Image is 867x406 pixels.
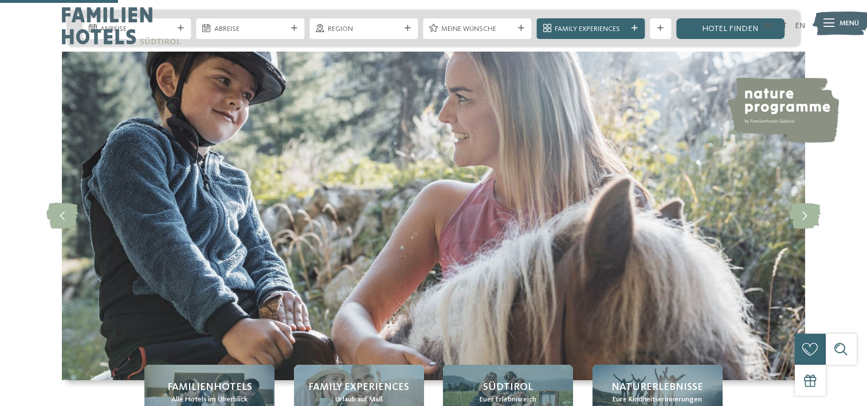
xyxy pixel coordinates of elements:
[725,77,839,143] img: nature programme by Familienhotels Südtirol
[613,395,702,405] span: Eure Kindheitserinnerungen
[483,380,533,395] span: Südtirol
[167,380,252,395] span: Familienhotels
[171,395,248,405] span: Alle Hotels im Überblick
[763,22,773,30] a: DE
[611,380,703,395] span: Naturerlebnisse
[780,22,787,30] a: IT
[480,395,536,405] span: Euer Erlebnisreich
[308,380,409,395] span: Family Experiences
[335,395,383,405] span: Urlaub auf Maß
[795,22,805,30] a: EN
[62,52,805,380] img: Familienhotels Südtirol: The happy family places
[839,18,859,29] span: Menü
